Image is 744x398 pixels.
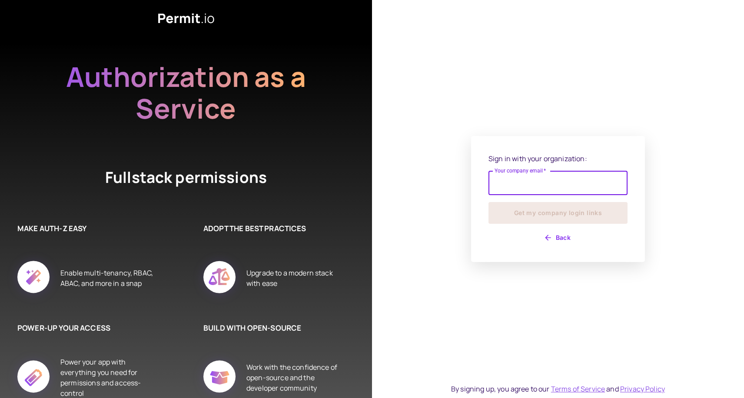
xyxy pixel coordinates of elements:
[17,223,160,234] h6: MAKE AUTH-Z EASY
[203,322,346,334] h6: BUILD WITH OPEN-SOURCE
[488,202,628,224] button: Get my company login links
[203,223,346,234] h6: ADOPT THE BEST PRACTICES
[246,251,346,305] div: Upgrade to a modern stack with ease
[620,384,665,394] a: Privacy Policy
[60,251,160,305] div: Enable multi-tenancy, RBAC, ABAC, and more in a snap
[488,153,628,164] p: Sign in with your organization:
[17,322,160,334] h6: POWER-UP YOUR ACCESS
[451,384,665,394] div: By signing up, you agree to our and
[495,167,546,174] label: Your company email
[73,167,299,188] h4: Fullstack permissions
[38,61,334,124] h2: Authorization as a Service
[488,231,628,245] button: Back
[551,384,605,394] a: Terms of Service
